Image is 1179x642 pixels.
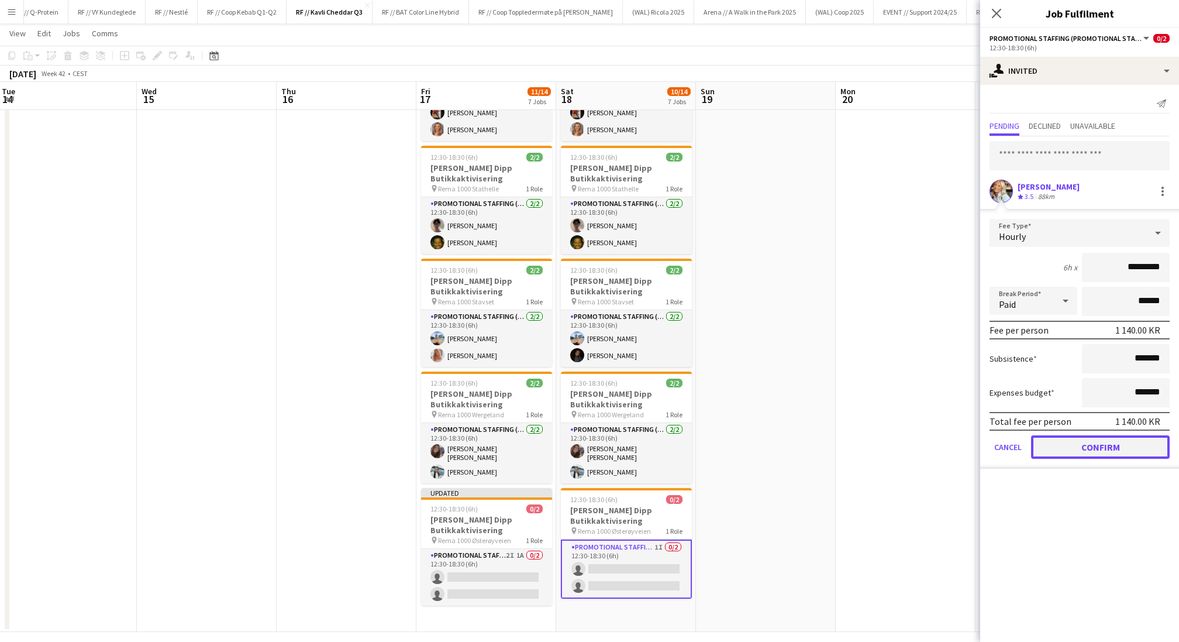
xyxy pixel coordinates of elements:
[990,324,1049,336] div: Fee per person
[578,297,634,306] span: Rema 1000 Stavset
[570,495,618,504] span: 12:30-18:30 (6h)
[421,276,552,297] h3: [PERSON_NAME] Dipp Butikkaktivisering
[578,527,651,535] span: Rema 1000 Østerøyveien
[666,527,682,535] span: 1 Role
[280,92,296,106] span: 16
[570,153,618,162] span: 12:30-18:30 (6h)
[5,26,30,41] a: View
[430,379,478,387] span: 12:30-18:30 (6h)
[421,488,552,606] app-job-card: Updated12:30-18:30 (6h)0/2[PERSON_NAME] Dipp Butikkaktivisering Rema 1000 Østerøyveien1 RolePromo...
[561,197,692,254] app-card-role: Promotional Staffing (Promotional Staff)2/212:30-18:30 (6h)[PERSON_NAME][PERSON_NAME]
[68,1,146,23] button: RF // VY Kundeglede
[526,504,543,513] span: 0/2
[561,276,692,297] h3: [PERSON_NAME] Dipp Butikkaktivisering
[667,87,691,96] span: 10/14
[9,28,26,39] span: View
[874,1,967,23] button: EVENT // Support 2024/25
[666,153,682,162] span: 2/2
[58,26,85,41] a: Jobs
[146,1,198,23] button: RF // Nestlé
[92,28,118,39] span: Comms
[421,549,552,606] app-card-role: Promotional Staffing (Promotional Staff)2I1A0/212:30-18:30 (6h)
[578,184,639,193] span: Rema 1000 Stathelle
[1018,181,1080,192] div: [PERSON_NAME]
[140,92,157,106] span: 15
[6,1,68,23] button: RF // Q-Protein
[1153,34,1170,43] span: 0/2
[9,68,36,80] div: [DATE]
[438,410,504,419] span: Rema 1000 Wergeland
[528,87,551,96] span: 11/14
[561,146,692,254] app-job-card: 12:30-18:30 (6h)2/2[PERSON_NAME] Dipp Butikkaktivisering Rema 1000 Stathelle1 RolePromotional Sta...
[699,92,715,106] span: 19
[39,69,68,78] span: Week 42
[421,310,552,367] app-card-role: Promotional Staffing (Promotional Staff)2/212:30-18:30 (6h)[PERSON_NAME][PERSON_NAME]
[1070,122,1115,130] span: Unavailable
[421,84,552,141] app-card-role: Promotional Staffing (Promotional Staff)2/212:30-18:30 (6h)[PERSON_NAME][PERSON_NAME]
[561,84,692,141] app-card-role: Promotional Staffing (Promotional Staff)2/212:30-18:30 (6h)[PERSON_NAME][PERSON_NAME]
[421,146,552,254] app-job-card: 12:30-18:30 (6h)2/2[PERSON_NAME] Dipp Butikkaktivisering Rema 1000 Stathelle1 RolePromotional Sta...
[561,488,692,599] app-job-card: 12:30-18:30 (6h)0/2[PERSON_NAME] Dipp Butikkaktivisering Rema 1000 Østerøyveien1 RolePromotional ...
[967,1,1064,23] button: RF // [GEOGRAPHIC_DATA]
[421,488,552,497] div: Updated
[430,504,478,513] span: 12:30-18:30 (6h)
[526,266,543,274] span: 2/2
[421,389,552,410] h3: [PERSON_NAME] Dipp Butikkaktivisering
[578,410,644,419] span: Rema 1000 Wergeland
[281,86,296,97] span: Thu
[561,86,574,97] span: Sat
[526,410,543,419] span: 1 Role
[990,43,1170,52] div: 12:30-18:30 (6h)
[666,184,682,193] span: 1 Role
[526,297,543,306] span: 1 Role
[570,379,618,387] span: 12:30-18:30 (6h)
[142,86,157,97] span: Wed
[668,97,690,106] div: 7 Jobs
[806,1,874,23] button: (WAL) Coop 2025
[421,514,552,535] h3: [PERSON_NAME] Dipp Butikkaktivisering
[990,435,1026,459] button: Cancel
[528,97,550,106] div: 7 Jobs
[1031,435,1170,459] button: Confirm
[701,86,715,97] span: Sun
[33,26,56,41] a: Edit
[2,86,15,97] span: Tue
[419,92,430,106] span: 17
[623,1,694,23] button: (WAL) Ricola 2025
[430,266,478,274] span: 12:30-18:30 (6h)
[561,259,692,367] app-job-card: 12:30-18:30 (6h)2/2[PERSON_NAME] Dipp Butikkaktivisering Rema 1000 Stavset1 RolePromotional Staff...
[430,153,478,162] span: 12:30-18:30 (6h)
[37,28,51,39] span: Edit
[421,259,552,367] app-job-card: 12:30-18:30 (6h)2/2[PERSON_NAME] Dipp Butikkaktivisering Rema 1000 Stavset1 RolePromotional Staff...
[990,387,1054,398] label: Expenses budget
[198,1,287,23] button: RF // Coop Kebab Q1-Q2
[438,297,494,306] span: Rema 1000 Stavset
[666,495,682,504] span: 0/2
[73,69,88,78] div: CEST
[666,266,682,274] span: 2/2
[1115,324,1160,336] div: 1 140.00 KR
[980,6,1179,21] h3: Job Fulfilment
[978,92,994,106] span: 21
[63,28,80,39] span: Jobs
[287,1,373,23] button: RF // Kavli Cheddar Q3
[561,540,692,599] app-card-role: Promotional Staffing (Promotional Staff)1I0/212:30-18:30 (6h)
[990,353,1037,364] label: Subsistence
[469,1,623,23] button: RF // Coop Toppledermøte på [PERSON_NAME]
[980,57,1179,85] div: Invited
[839,92,856,106] span: 20
[526,184,543,193] span: 1 Role
[438,536,511,545] span: Rema 1000 Østerøyveien
[666,379,682,387] span: 2/2
[999,298,1016,310] span: Paid
[421,163,552,184] h3: [PERSON_NAME] Dipp Butikkaktivisering
[561,310,692,367] app-card-role: Promotional Staffing (Promotional Staff)2/212:30-18:30 (6h)[PERSON_NAME][PERSON_NAME]
[1029,122,1061,130] span: Declined
[421,197,552,254] app-card-role: Promotional Staffing (Promotional Staff)2/212:30-18:30 (6h)[PERSON_NAME][PERSON_NAME]
[421,372,552,483] div: 12:30-18:30 (6h)2/2[PERSON_NAME] Dipp Butikkaktivisering Rema 1000 Wergeland1 RolePromotional Sta...
[1063,262,1077,273] div: 6h x
[1025,192,1033,201] span: 3.5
